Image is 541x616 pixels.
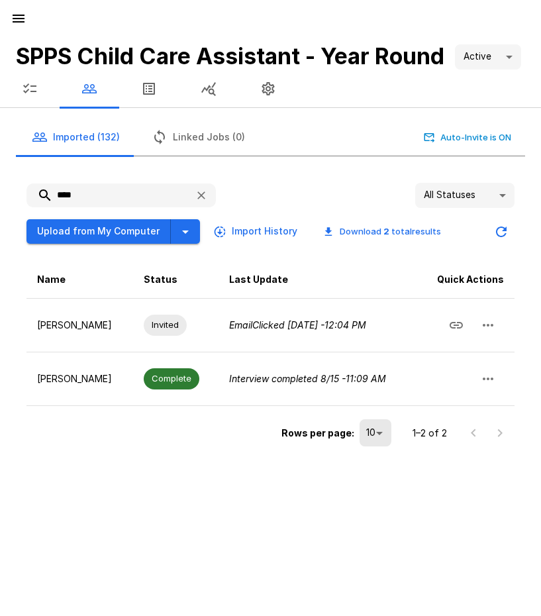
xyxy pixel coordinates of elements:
p: 1–2 of 2 [413,427,447,440]
span: Invited [144,319,187,331]
button: Imported (132) [16,119,136,156]
i: Email Clicked [DATE] - 12:04 PM [229,319,366,331]
button: Import History [211,219,303,244]
div: Active [455,44,521,70]
button: Download 2 totalresults [313,221,452,242]
th: Quick Actions [417,261,515,299]
div: 10 [360,419,391,446]
i: Interview completed 8/15 - 11:09 AM [229,373,386,384]
p: [PERSON_NAME] [37,319,123,332]
button: Auto-Invite is ON [421,127,515,148]
span: Complete [144,372,199,385]
button: Updated Today - 2:03 PM [488,219,515,245]
th: Status [133,261,219,299]
p: Rows per page: [281,427,354,440]
button: Upload from My Computer [26,219,171,244]
span: Copy Interview Link [440,318,472,329]
th: Last Update [219,261,417,299]
button: Linked Jobs (0) [136,119,261,156]
th: Name [26,261,133,299]
p: [PERSON_NAME] [37,372,123,385]
div: All Statuses [415,183,515,208]
b: 2 [383,226,389,236]
b: SPPS Child Care Assistant - Year Round [16,42,444,70]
